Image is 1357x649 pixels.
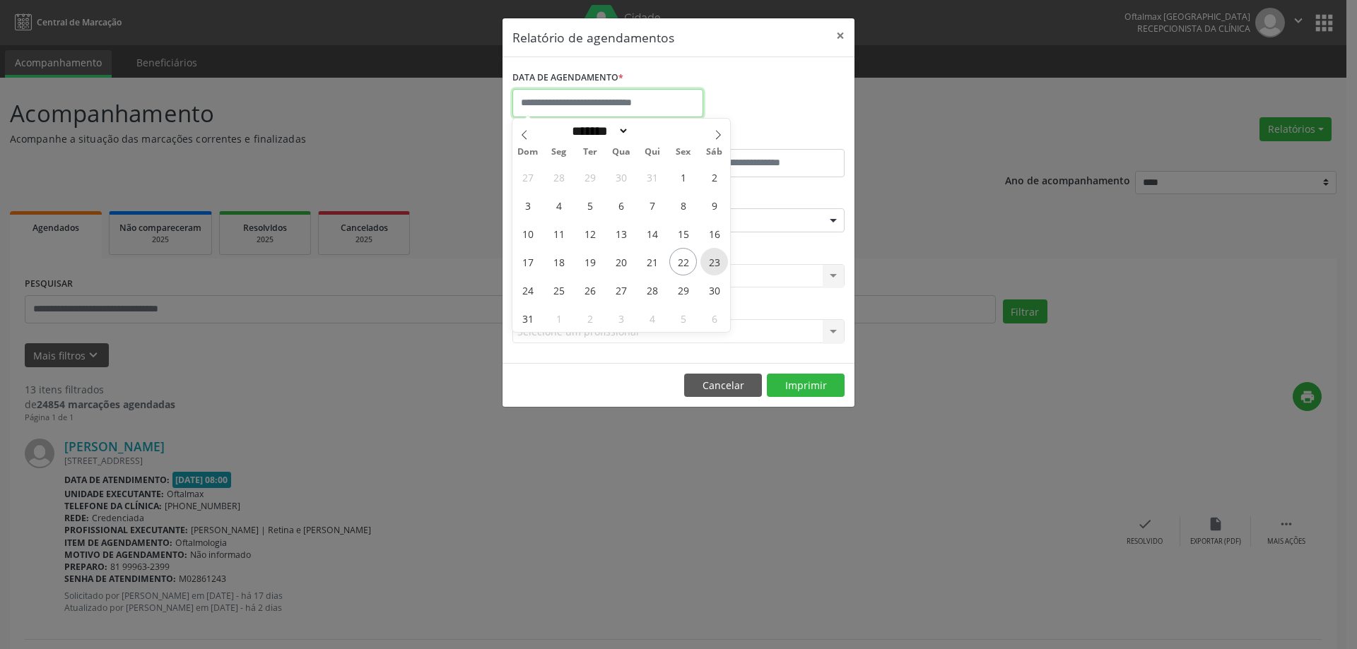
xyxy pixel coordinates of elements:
span: Agosto 3, 2025 [514,191,541,219]
span: Julho 30, 2025 [607,163,635,191]
span: Agosto 5, 2025 [576,191,604,219]
span: Dom [512,148,544,157]
span: Agosto 23, 2025 [700,248,728,275]
span: Setembro 4, 2025 [638,304,666,332]
span: Agosto 15, 2025 [669,220,697,247]
span: Agosto 28, 2025 [638,276,666,304]
span: Agosto 26, 2025 [576,276,604,304]
span: Agosto 14, 2025 [638,220,666,247]
span: Agosto 30, 2025 [700,276,728,304]
span: Agosto 1, 2025 [669,163,697,191]
span: Agosto 9, 2025 [700,191,728,219]
span: Agosto 16, 2025 [700,220,728,247]
button: Cancelar [684,374,762,398]
input: Year [629,124,676,138]
span: Agosto 2, 2025 [700,163,728,191]
span: Agosto 13, 2025 [607,220,635,247]
button: Imprimir [767,374,845,398]
span: Qui [637,148,668,157]
span: Ter [575,148,606,157]
span: Agosto 6, 2025 [607,191,635,219]
span: Agosto 11, 2025 [545,220,572,247]
span: Agosto 24, 2025 [514,276,541,304]
span: Agosto 21, 2025 [638,248,666,275]
span: Agosto 4, 2025 [545,191,572,219]
span: Setembro 1, 2025 [545,304,572,332]
span: Julho 28, 2025 [545,163,572,191]
span: Agosto 18, 2025 [545,248,572,275]
span: Setembro 6, 2025 [700,304,728,332]
label: DATA DE AGENDAMENTO [512,67,623,89]
button: Close [826,18,854,53]
span: Julho 31, 2025 [638,163,666,191]
span: Agosto 17, 2025 [514,248,541,275]
span: Agosto 31, 2025 [514,304,541,332]
span: Agosto 10, 2025 [514,220,541,247]
span: Julho 27, 2025 [514,163,541,191]
span: Agosto 27, 2025 [607,276,635,304]
span: Agosto 22, 2025 [669,248,697,275]
span: Seg [544,148,575,157]
span: Setembro 5, 2025 [669,304,697,332]
span: Agosto 29, 2025 [669,276,697,304]
select: Month [567,124,629,138]
span: Sex [668,148,699,157]
span: Agosto 8, 2025 [669,191,697,219]
label: ATÉ [682,127,845,149]
span: Qua [606,148,637,157]
span: Agosto 7, 2025 [638,191,666,219]
span: Setembro 3, 2025 [607,304,635,332]
span: Agosto 20, 2025 [607,248,635,275]
h5: Relatório de agendamentos [512,28,674,47]
span: Julho 29, 2025 [576,163,604,191]
span: Agosto 19, 2025 [576,248,604,275]
span: Sáb [699,148,730,157]
span: Agosto 12, 2025 [576,220,604,247]
span: Agosto 25, 2025 [545,276,572,304]
span: Setembro 2, 2025 [576,304,604,332]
